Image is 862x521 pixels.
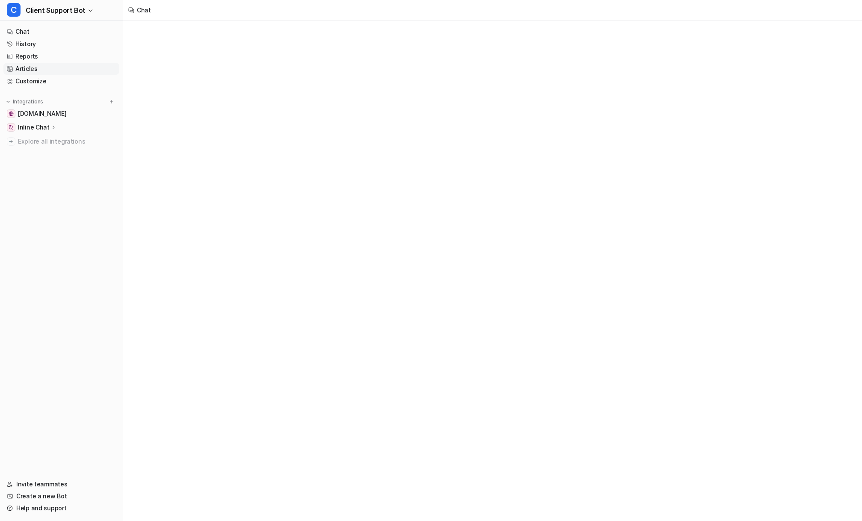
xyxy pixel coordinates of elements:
p: Inline Chat [18,123,50,132]
span: C [7,3,21,17]
a: Customize [3,75,119,87]
a: Help and support [3,502,119,514]
a: Chat [3,26,119,38]
a: Invite teammates [3,478,119,490]
a: Explore all integrations [3,135,119,147]
img: expand menu [5,99,11,105]
img: explore all integrations [7,137,15,146]
div: Chat [137,6,151,15]
img: menu_add.svg [109,99,115,105]
a: Reports [3,50,119,62]
a: www.bitgo.com[DOMAIN_NAME] [3,108,119,120]
p: Integrations [13,98,43,105]
span: [DOMAIN_NAME] [18,109,66,118]
span: Explore all integrations [18,135,116,148]
button: Integrations [3,97,46,106]
img: Inline Chat [9,125,14,130]
span: Client Support Bot [26,4,86,16]
a: Create a new Bot [3,490,119,502]
a: Articles [3,63,119,75]
a: History [3,38,119,50]
img: www.bitgo.com [9,111,14,116]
